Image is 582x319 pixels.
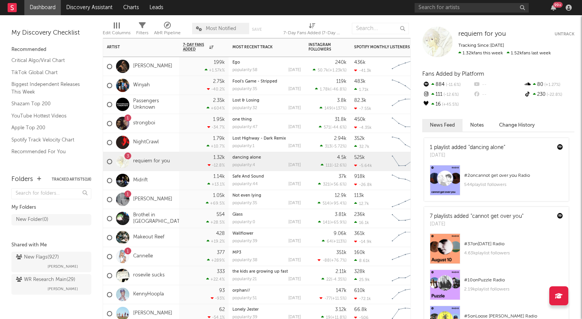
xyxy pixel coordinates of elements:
[16,253,59,262] div: New Flags ( 927 )
[388,133,423,152] svg: Chart title
[133,253,153,260] a: Cannelle
[352,23,409,34] input: Search...
[133,120,155,127] a: strongboi
[323,221,329,225] span: 141
[318,182,347,187] div: ( )
[11,252,91,272] a: New Flags(927)[PERSON_NAME]
[232,239,258,243] div: popularity: 39
[473,80,523,90] div: --
[11,29,91,38] div: My Discovery Checklist
[335,193,347,198] div: 12.9k
[354,98,366,103] div: 82.3k
[133,139,159,146] a: NightCrawl
[334,136,347,141] div: 2.94k
[445,83,461,87] span: -11.6 %
[11,136,84,144] a: Spotify Track Velocity Chart
[320,87,330,92] span: 1.78k
[463,119,491,132] button: Notes
[354,45,411,49] div: Spotify Monthly Listeners
[288,125,301,129] div: [DATE]
[216,212,225,217] div: 554
[313,68,347,73] div: ( )
[555,30,574,38] button: Untrack
[217,250,225,255] div: 377
[133,63,172,70] a: [PERSON_NAME]
[318,220,347,225] div: ( )
[336,79,347,84] div: 119k
[332,144,345,149] span: -5.72 %
[133,158,170,165] a: requiem for you
[133,291,164,298] a: KennyHoopla
[318,258,347,263] div: ( )
[207,144,225,149] div: +10.7 %
[524,90,574,100] div: 230
[288,258,301,262] div: [DATE]
[331,221,345,225] span: +65.9 %
[232,144,254,148] div: popularity: 1
[219,288,225,293] div: 93
[232,308,259,312] a: Lonely Jester
[232,232,253,236] a: Wallflower
[321,163,347,168] div: ( )
[11,56,84,65] a: Critical Algo/Viral Chart
[331,183,345,187] span: +56.6 %
[524,80,574,90] div: 80
[213,174,225,179] div: 1.14k
[332,297,345,301] span: +11.5 %
[154,29,181,38] div: A&R Pipeline
[320,106,347,111] div: ( )
[464,171,563,180] div: # 2 on cannot get over you Radio
[337,155,347,160] div: 4.5k
[422,100,473,110] div: 16
[232,308,301,312] div: Lonely Jester
[136,29,148,38] div: Filters
[232,201,257,205] div: popularity: 35
[232,156,261,160] a: dancing alone
[354,212,365,217] div: 236k
[183,43,207,52] span: 7-Day Fans Added
[388,209,423,228] svg: Chart title
[354,288,365,293] div: 610k
[213,117,225,122] div: 1.95k
[464,276,563,285] div: # 10 on Puzzle Radio
[543,83,560,87] span: +1.27 %
[354,277,370,282] div: 25.9k
[232,270,288,274] a: the kids are growing up fast
[324,297,331,301] span: -77
[326,163,331,168] span: 111
[107,45,164,49] div: Artist
[354,68,371,73] div: -41.3k
[388,190,423,209] svg: Chart title
[430,221,523,228] div: [DATE]
[133,98,175,111] a: Passengers Unknown
[335,307,347,312] div: 3.12k
[103,29,130,38] div: Edit Columns
[354,239,372,244] div: -14.9k
[334,231,347,236] div: 9.06k
[206,220,225,225] div: +28.5 %
[232,194,301,198] div: Not even lying
[207,106,225,111] div: +604 %
[232,182,258,186] div: popularity: 44
[232,194,261,198] a: Not even lying
[288,277,301,281] div: [DATE]
[232,60,240,65] a: Ego
[232,45,289,49] div: Most Recent Track
[320,296,347,301] div: ( )
[335,212,347,217] div: 3.81k
[388,247,423,266] svg: Chart title
[288,163,301,167] div: [DATE]
[335,60,347,65] div: 240k
[288,201,301,205] div: [DATE]
[388,114,423,133] svg: Chart title
[16,275,75,284] div: WR Research Main ( 29 )
[213,79,225,84] div: 2.75k
[354,106,371,111] div: -7.55k
[354,250,365,255] div: 160k
[354,296,371,301] div: -72.1k
[48,262,78,271] span: [PERSON_NAME]
[232,87,257,91] div: popularity: 35
[324,106,332,111] span: 149
[232,79,277,84] a: Fool's Game - Stripped
[335,117,347,122] div: 31.8k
